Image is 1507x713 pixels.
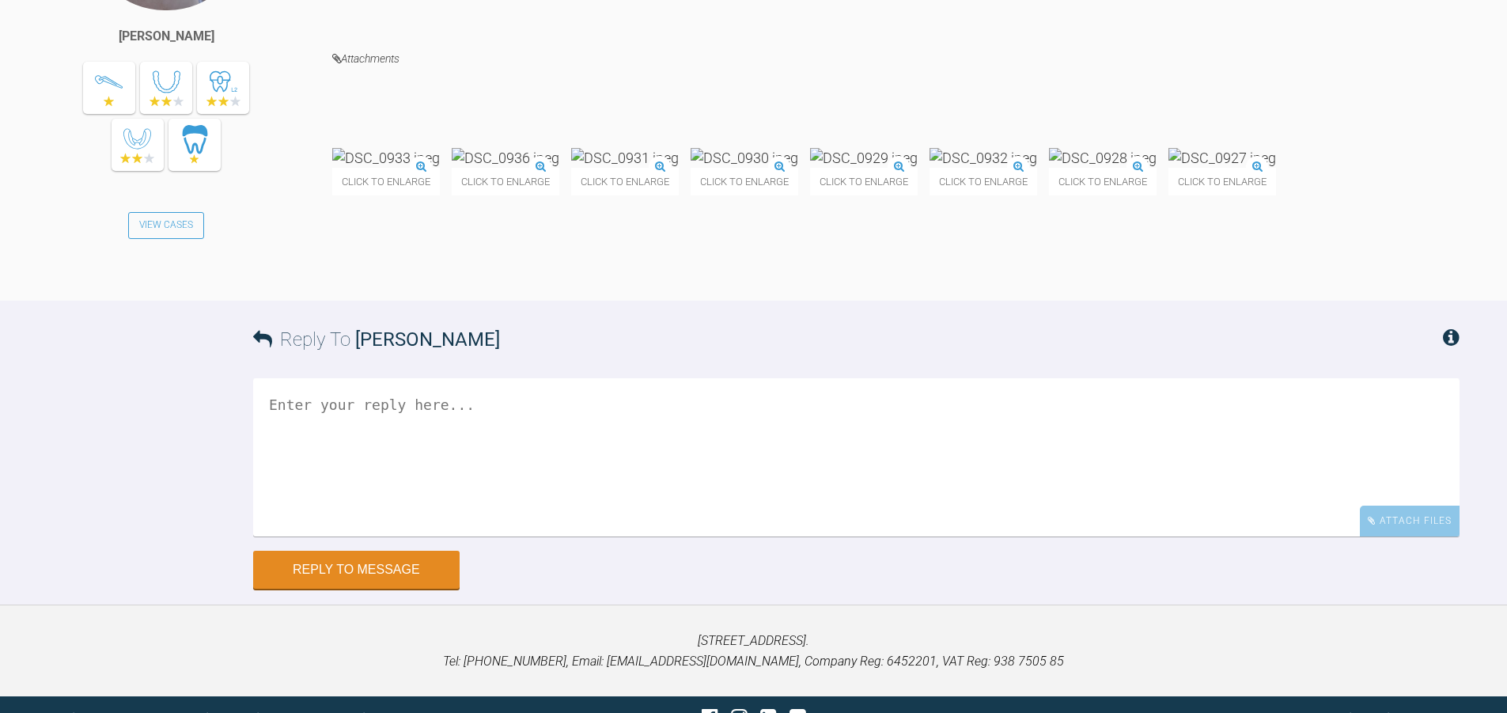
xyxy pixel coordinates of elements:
div: [PERSON_NAME] [119,26,214,47]
img: DSC_0933.jpeg [332,148,440,168]
img: DSC_0928.jpeg [1049,148,1157,168]
img: DSC_0932.jpeg [930,148,1037,168]
span: Click to enlarge [1049,168,1157,195]
img: DSC_0936.jpeg [452,148,559,168]
span: Click to enlarge [691,168,798,195]
span: [PERSON_NAME] [355,328,500,351]
h3: Reply To [253,324,500,355]
span: Click to enlarge [452,168,559,195]
img: DSC_0927.jpeg [1168,148,1276,168]
span: Click to enlarge [930,168,1037,195]
span: Click to enlarge [810,168,918,195]
a: View Cases [128,212,204,239]
img: DSC_0930.jpeg [691,148,798,168]
div: Attach Files [1360,506,1460,537]
span: Click to enlarge [332,168,440,195]
h4: Attachments [332,49,1460,69]
span: Click to enlarge [571,168,679,195]
p: [STREET_ADDRESS]. Tel: [PHONE_NUMBER], Email: [EMAIL_ADDRESS][DOMAIN_NAME], Company Reg: 6452201,... [25,631,1482,671]
span: Click to enlarge [1168,168,1276,195]
img: DSC_0931.jpeg [571,148,679,168]
button: Reply to Message [253,551,460,589]
img: DSC_0929.jpeg [810,148,918,168]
